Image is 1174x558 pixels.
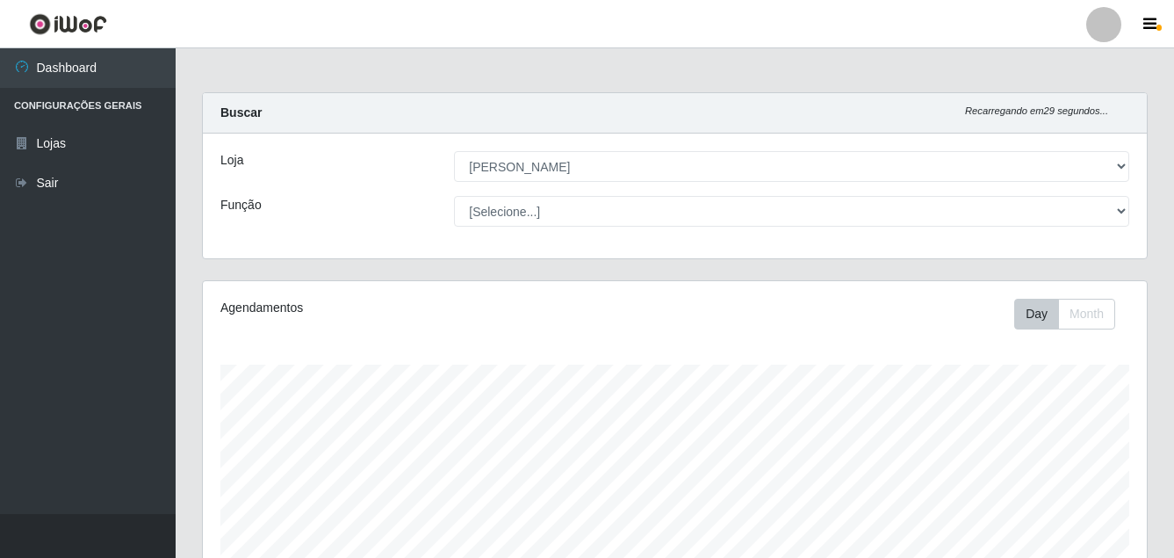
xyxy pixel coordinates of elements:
[220,196,262,214] label: Função
[29,13,107,35] img: CoreUI Logo
[220,151,243,170] label: Loja
[1058,299,1115,330] button: Month
[1014,299,1129,330] div: Toolbar with button groups
[1014,299,1059,330] button: Day
[965,105,1108,116] i: Recarregando em 29 segundos...
[220,299,584,317] div: Agendamentos
[1014,299,1115,330] div: First group
[220,105,262,120] strong: Buscar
